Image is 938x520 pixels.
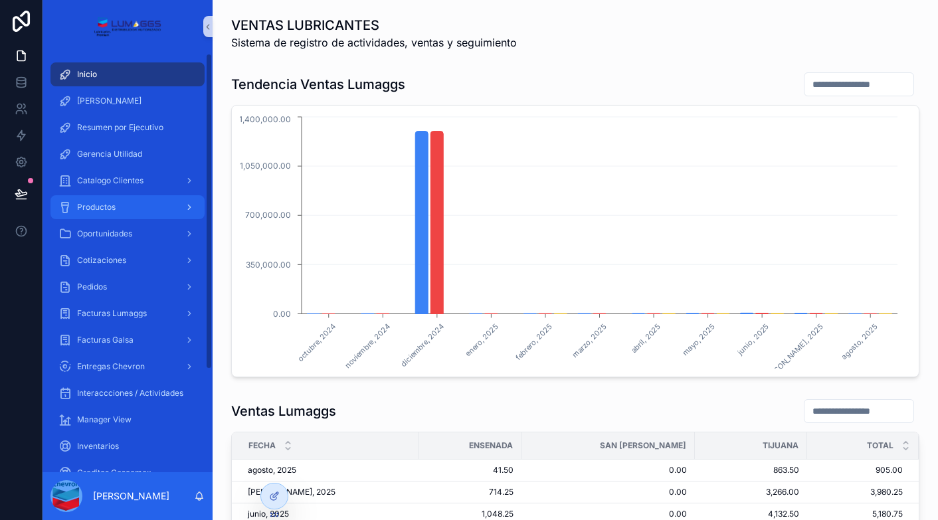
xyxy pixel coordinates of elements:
[93,489,169,503] p: [PERSON_NAME]
[77,468,151,478] span: Creditos Cescemex
[50,89,205,113] a: [PERSON_NAME]
[245,210,291,220] tspan: 700,000.00
[231,16,517,35] h1: VENTAS LUBRICANTES
[232,481,419,503] td: [PERSON_NAME], 2025
[77,175,143,186] span: Catalogo Clientes
[77,228,132,239] span: Oportunidades
[43,53,213,472] div: scrollable content
[695,460,807,481] td: 863.50
[761,321,826,387] text: [PERSON_NAME], 2025
[77,96,141,106] span: [PERSON_NAME]
[50,195,205,219] a: Productos
[399,321,446,369] text: diciembre, 2024
[464,321,500,358] text: enero, 2025
[629,321,662,355] text: abril, 2025
[600,440,686,451] span: San [PERSON_NAME]
[50,248,205,272] a: Cotizaciones
[50,408,205,432] a: Manager View
[273,309,291,319] tspan: 0.00
[867,440,893,451] span: TOTAL
[231,402,336,420] h1: Ventas Lumaggs
[77,335,134,345] span: Facturas Galsa
[77,308,147,319] span: Facturas Lumaggs
[807,481,919,503] td: 3,980.25
[231,75,405,94] h1: Tendencia Ventas Lumaggs
[77,361,145,372] span: Entregas Chevron
[239,114,291,124] tspan: 1,400,000.00
[419,460,521,481] td: 41.50
[521,481,695,503] td: 0.00
[231,35,517,50] span: Sistema de registro de actividades, ventas y seguimiento
[50,302,205,325] a: Facturas Lumaggs
[77,282,107,292] span: Pedidos
[246,260,291,270] tspan: 350,000.00
[735,321,771,357] text: junio, 2025
[343,321,392,371] text: noviembre, 2024
[94,16,161,37] img: App logo
[240,114,911,369] div: chart
[232,460,419,481] td: agosto, 2025
[77,255,126,266] span: Cotizaciones
[521,460,695,481] td: 0.00
[77,69,97,80] span: Inicio
[50,461,205,485] a: Creditos Cescemex
[77,202,116,213] span: Productos
[681,321,717,357] text: mayo, 2025
[571,321,609,359] text: marzo, 2025
[296,321,337,363] text: octubre, 2024
[50,222,205,246] a: Oportunidades
[77,441,119,452] span: Inventarios
[50,169,205,193] a: Catalogo Clientes
[419,481,521,503] td: 714.25
[50,355,205,379] a: Entregas Chevron
[50,116,205,139] a: Resumen por Ejecutivo
[514,321,555,362] text: febrero, 2025
[77,149,142,159] span: Gerencia Utilidad
[77,122,163,133] span: Resumen por Ejecutivo
[240,161,291,171] tspan: 1,050,000.00
[50,328,205,352] a: Facturas Galsa
[50,62,205,86] a: Inicio
[50,381,205,405] a: Interaccciones / Actividades
[50,434,205,458] a: Inventarios
[50,275,205,299] a: Pedidos
[763,440,798,451] span: Tijuana
[50,142,205,166] a: Gerencia Utilidad
[469,440,513,451] span: Ensenada
[77,388,183,398] span: Interaccciones / Actividades
[695,481,807,503] td: 3,266.00
[77,414,132,425] span: Manager View
[840,321,880,361] text: agosto, 2025
[248,440,276,451] span: Fecha
[807,460,919,481] td: 905.00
